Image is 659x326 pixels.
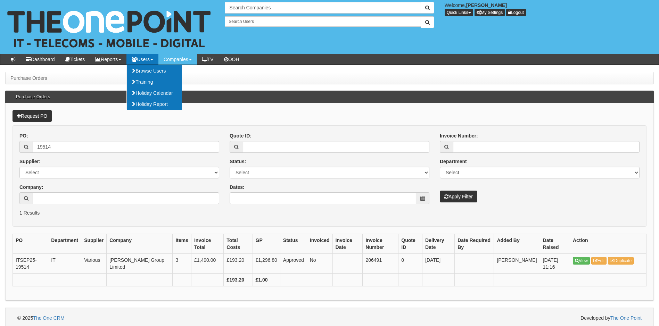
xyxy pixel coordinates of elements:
th: Invoiced [307,234,332,254]
td: [DATE] 11:16 [540,254,570,274]
td: £1,296.80 [253,254,280,274]
th: Total Costs [224,234,253,254]
a: Holiday Report [127,99,182,110]
li: Purchase Orders [10,75,47,82]
label: Invoice Number: [440,132,478,139]
th: Company [107,234,173,254]
a: OOH [219,54,245,65]
th: Invoice Date [332,234,363,254]
input: Search Companies [225,2,421,14]
b: [PERSON_NAME] [466,2,507,8]
a: Companies [158,54,197,65]
td: [PERSON_NAME] Group Limited [107,254,173,274]
td: £1,490.00 [191,254,223,274]
a: TV [197,54,219,65]
label: Company: [19,184,43,191]
td: Approved [280,254,307,274]
a: Browse Users [127,65,182,76]
th: Department [48,234,81,254]
a: Users [126,54,158,65]
th: Date Raised [540,234,570,254]
label: Supplier: [19,158,41,165]
td: IT [48,254,81,274]
th: £193.20 [224,274,253,286]
p: 1 Results [19,209,640,216]
a: Dashboard [21,54,60,65]
th: Action [570,234,646,254]
input: Search Users [225,16,421,27]
a: Tickets [60,54,90,65]
button: Apply Filter [440,191,477,202]
th: Supplier [81,234,107,254]
th: Invoice Number [363,234,398,254]
th: Items [173,234,191,254]
span: © 2025 [17,315,65,321]
th: Quote ID [398,234,422,254]
th: Date Required By [455,234,494,254]
a: Logout [506,9,526,16]
th: Invoice Total [191,234,223,254]
a: View [573,257,590,265]
a: My Settings [475,9,505,16]
td: £193.20 [224,254,253,274]
a: Request PO [13,110,52,122]
th: Status [280,234,307,254]
td: 3 [173,254,191,274]
a: Holiday Calendar [127,87,182,99]
td: ITSEP25-19514 [13,254,48,274]
h3: Purchase Orders [13,91,53,103]
label: Status: [230,158,246,165]
td: 206491 [363,254,398,274]
label: Dates: [230,184,245,191]
a: The One Point [610,315,642,321]
td: [PERSON_NAME] [494,254,540,274]
div: Welcome, [439,2,659,16]
td: No [307,254,332,274]
button: Quick Links [445,9,473,16]
th: £1.00 [253,274,280,286]
th: Added By [494,234,540,254]
a: Training [127,76,182,87]
a: The One CRM [33,315,64,321]
a: Duplicate [608,257,634,265]
span: Developed by [580,315,642,321]
th: PO [13,234,48,254]
label: Quote ID: [230,132,252,139]
th: GP [253,234,280,254]
td: 0 [398,254,422,274]
td: Various [81,254,107,274]
th: Delivery Date [422,234,455,254]
td: [DATE] [422,254,455,274]
a: Reports [90,54,126,65]
label: PO: [19,132,28,139]
label: Department [440,158,467,165]
a: Edit [591,257,607,265]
